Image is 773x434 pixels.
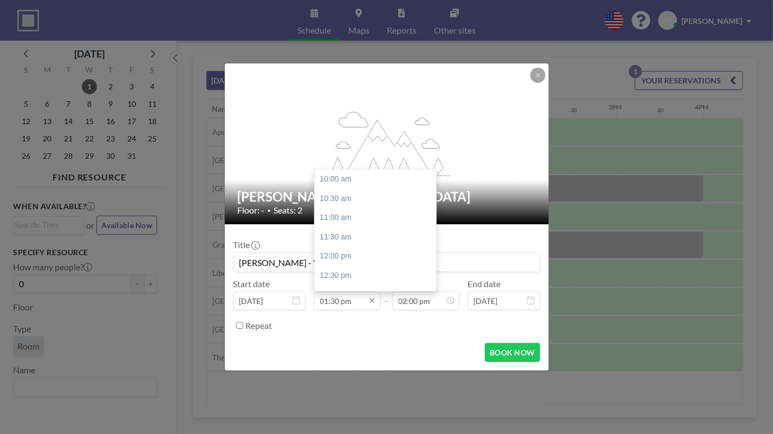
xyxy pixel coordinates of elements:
div: 01:00 pm [315,286,441,305]
label: Title [233,239,259,250]
div: 11:30 am [315,228,441,247]
label: End date [468,278,501,289]
button: BOOK NOW [485,343,540,362]
input: Flannery's reservation [234,253,540,271]
span: Seats: 2 [274,205,303,216]
div: 10:00 am [315,170,441,189]
span: • [268,206,271,215]
div: 10:30 am [315,189,441,209]
div: 12:30 pm [315,266,441,286]
g: flex-grow: 1.2; [323,111,451,176]
label: Repeat [246,320,272,331]
div: 12:00 pm [315,247,441,266]
span: - [385,282,388,306]
label: Start date [233,278,270,289]
h2: [PERSON_NAME][GEOGRAPHIC_DATA] [238,189,537,205]
span: Floor: - [238,205,265,216]
div: 11:00 am [315,208,441,228]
